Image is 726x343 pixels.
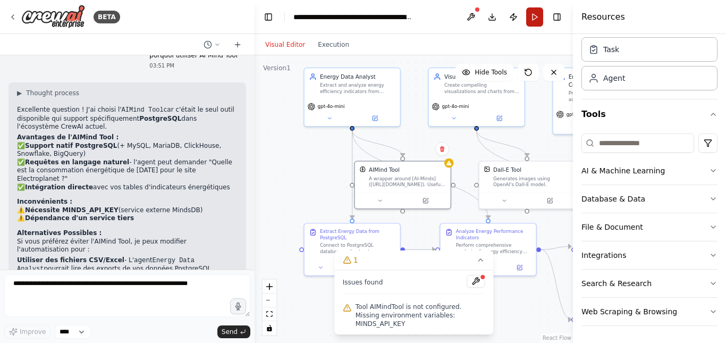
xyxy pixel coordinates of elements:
[369,175,446,188] div: A wrapper around [AI-Minds]([URL][DOMAIN_NAME]). Useful for when you need answers to questions fr...
[348,131,492,219] g: Edge from 09b7bbb5-5bd0-44f9-a4f2-59192e68bf32 to a6b9397d-d77f-459e-8060-a1c7c192f063
[318,104,345,110] span: gpt-4o-mini
[543,335,571,341] a: React Flow attribution
[217,325,250,338] button: Send
[320,228,395,240] div: Extract Energy Data from PostgreSQL
[320,73,395,81] div: Energy Data Analyst
[493,166,521,174] div: Dall-E Tool
[484,166,490,172] img: DallETool
[17,229,102,237] strong: Alternatives Possibles :
[149,52,238,60] p: porquoi utiliser AI Mind Tool
[293,12,413,22] nav: breadcrumb
[581,99,717,129] button: Tools
[263,307,276,321] button: fit view
[405,246,435,254] g: Edge from c2e40bd8-1519-4e55-b38e-46e9e09307c9 to a6b9397d-d77f-459e-8060-a1c7c192f063
[20,328,46,336] span: Improve
[541,242,571,253] g: Edge from a6b9397d-d77f-459e-8060-a1c7c192f063 to 97b1ae21-7636-4661-a21c-49ad624f6849
[478,161,576,209] div: DallEToolDall-E ToolGenerates images using OpenAI's Dall-E model.
[455,64,513,81] button: Hide Tools
[440,223,537,276] div: Analyze Energy Performance IndicatorsPerform comprehensive analysis of energy efficiency data for...
[263,280,276,294] button: zoom in
[263,321,276,335] button: toggle interactivity
[17,238,238,254] p: Si vous préférez éviter l'AIMind Tool, je peux modifier l'automatisation pour :
[25,206,119,214] strong: Nécessite MINDS_API_KEY
[122,106,164,114] code: AIMind Tool
[444,73,520,81] div: Visualization Specialist
[541,246,571,323] g: Edge from a6b9397d-d77f-459e-8060-a1c7c192f063 to 4b03d131-0449-4577-8dec-8e8073bf6385
[17,89,79,97] button: ▶Thought process
[17,206,238,215] li: ⚠️ (service externe MindsDB)
[25,214,134,222] strong: Dépendance d'un service tiers
[17,198,72,205] strong: Inconvénients :
[229,38,246,51] button: Start a new chat
[4,325,50,339] button: Improve
[477,114,521,123] button: Open in side panel
[475,68,507,77] span: Hide Tools
[17,142,238,158] li: ✅ (+ MySQL, MariaDB, ClickHouse, Snowflake, BigQuery)
[17,133,119,141] strong: Avantages de l'AIMind Tool :
[230,298,246,314] button: Click to speak your automation idea
[603,73,625,83] div: Agent
[581,270,717,297] button: Search & Research
[435,142,449,156] button: Delete node
[353,114,397,123] button: Open in side panel
[94,11,120,23] div: BETA
[442,104,469,110] span: gpt-4o-mini
[25,142,117,149] strong: Support natif PostgreSQL
[428,68,525,127] div: Visualization SpecialistCreate compelling visualizations and charts from energy data analysis res...
[17,256,124,264] strong: Utiliser des fichiers CSV/Excel
[603,44,619,55] div: Task
[360,166,366,172] img: AIMindTool
[303,68,401,127] div: Energy Data AnalystExtract and analyze energy efficiency indicators from PostgreSQL database for ...
[581,129,717,334] div: Tools
[343,278,383,287] span: Issues found
[581,33,717,99] div: Crew
[17,183,238,192] li: ✅ avec vos tables d'indicateurs énergétiques
[263,280,276,335] div: React Flow controls
[356,303,485,328] span: Tool AIMindTool is not configured. Missing environment variables: MINDS_API_KEY
[263,294,276,307] button: zoom out
[17,89,22,97] span: ▶
[493,175,570,188] div: Generates images using OpenAI's Dall-E model.
[472,131,628,219] g: Edge from 8b00b029-66fb-4a4d-8ec6-f576d65e2688 to 97b1ae21-7636-4661-a21c-49ad624f6849
[26,89,79,97] span: Thought process
[581,213,717,241] button: File & Document
[369,166,400,174] div: AIMind Tool
[320,82,395,94] div: Extract and analyze energy efficiency indicators from PostgreSQL database for {site_name}. Calcul...
[261,10,276,24] button: Hide left sidebar
[581,11,625,23] h4: Resources
[17,106,238,131] p: Excellente question ! J'ai choisi l' car c'était le seul outil disponible qui support spécifiquem...
[348,131,407,156] g: Edge from 09b7bbb5-5bd0-44f9-a4f2-59192e68bf32 to f6129df7-5885-4fc8-ba91-19569d2c7cbe
[149,62,238,70] div: 03:51 PM
[311,38,356,51] button: Execution
[581,298,717,325] button: Web Scraping & Browsing
[21,5,85,29] img: Logo
[263,64,291,72] div: Version 1
[552,68,649,135] div: Energy Efficiency ConsultantProvide expert analysis and actionable recommendations for energy eff...
[348,131,356,219] g: Edge from 09b7bbb5-5bd0-44f9-a4f2-59192e68bf32 to c2e40bd8-1519-4e55-b38e-46e9e09307c9
[353,255,358,265] span: 1
[17,158,238,183] li: ✅ - l'agent peut demander "Quelle est la consommation énergétique de [DATE] pour le site Electrop...
[472,131,531,156] g: Edge from 8b00b029-66fb-4a4d-8ec6-f576d65e2688 to c12ed5de-6978-4e49-8ed1-670b88286d78
[403,196,448,206] button: Open in side panel
[456,242,531,255] div: Perform comprehensive analysis of energy efficiency data for {site_name}: - Calculate month-over-...
[259,38,311,51] button: Visual Editor
[320,242,395,255] div: Connect to PostgreSQL database and extract energy efficiency indicators for {site_name} for {anal...
[139,115,181,122] strong: PostgreSQL
[528,196,572,206] button: Open in side panel
[581,185,717,213] button: Database & Data
[354,161,451,209] div: AIMindToolAIMind ToolA wrapper around [AI-Minds]([URL][DOMAIN_NAME]). Useful for when you need an...
[550,10,564,24] button: Hide right sidebar
[17,256,238,274] li: - L'agent pourrait lire des exports de vos données PostgreSQL
[25,183,93,191] strong: Intégration directe
[334,250,494,270] button: 1
[17,214,238,223] li: ⚠️
[456,228,531,240] div: Analyze Energy Performance Indicators
[444,82,520,94] div: Create compelling visualizations and charts from energy data analysis results. Generate graphs sh...
[581,157,717,185] button: AI & Machine Learning
[581,241,717,269] button: Integrations
[222,328,238,336] span: Send
[25,158,129,166] strong: Requêtes en langage naturel
[566,111,593,118] span: gpt-4o-mini
[199,38,225,51] button: Switch to previous chat
[506,263,533,272] button: Open in side panel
